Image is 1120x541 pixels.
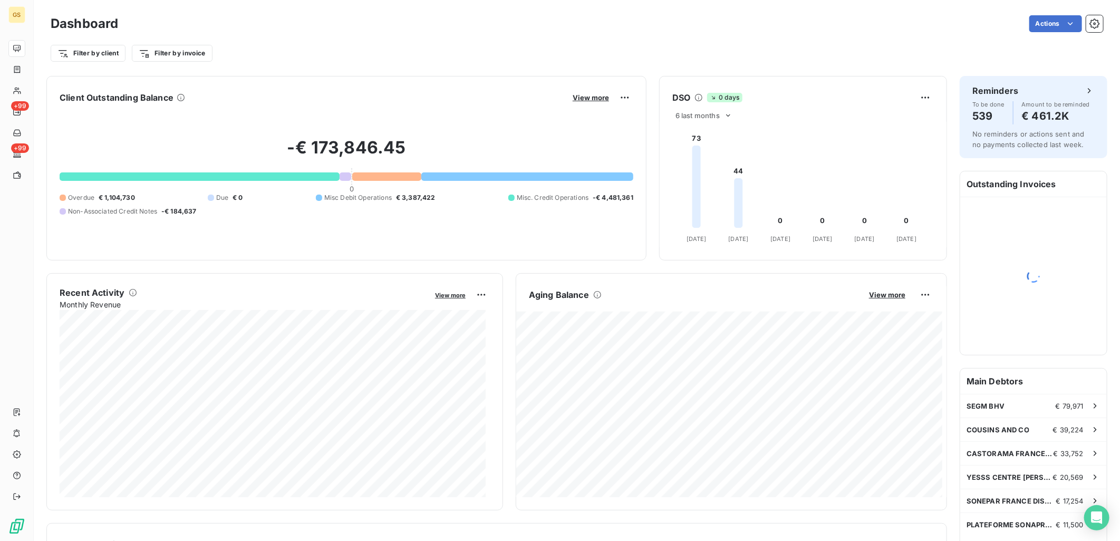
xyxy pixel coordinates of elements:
[855,235,875,243] tspan: [DATE]
[869,291,905,299] span: View more
[1022,101,1090,108] span: Amount to be reminded
[972,101,1005,108] span: To be done
[967,497,1056,505] span: SONEPAR FRANCE DISTRIBUTION
[68,193,94,202] span: Overdue
[324,193,392,202] span: Misc Debit Operations
[896,235,916,243] tspan: [DATE]
[432,290,469,300] button: View more
[1053,426,1084,434] span: € 39,224
[967,473,1053,481] span: YESSS CENTRE [PERSON_NAME]
[1053,473,1084,481] span: € 20,569
[967,449,1054,458] span: CASTORAMA FRANCE SAS
[11,143,29,153] span: +99
[1054,449,1084,458] span: € 33,752
[972,108,1005,124] h4: 539
[687,235,707,243] tspan: [DATE]
[967,426,1029,434] span: COUSINS AND CO
[1022,108,1090,124] h4: € 461.2K
[8,6,25,23] div: GS
[866,290,909,300] button: View more
[132,45,212,62] button: Filter by invoice
[216,193,228,202] span: Due
[60,286,124,299] h6: Recent Activity
[529,288,589,301] h6: Aging Balance
[960,171,1107,197] h6: Outstanding Invoices
[161,207,197,216] span: -€ 184,637
[675,111,720,120] span: 6 last months
[972,130,1085,149] span: No reminders or actions sent and no payments collected last week.
[60,91,173,104] h6: Client Outstanding Balance
[729,235,749,243] tspan: [DATE]
[60,299,428,310] span: Monthly Revenue
[350,185,354,193] span: 0
[672,91,690,104] h6: DSO
[967,402,1005,410] span: SEGM BHV
[517,193,588,202] span: Misc. Credit Operations
[233,193,243,202] span: € 0
[1029,15,1082,32] button: Actions
[68,207,157,216] span: Non-Associated Credit Notes
[396,193,436,202] span: € 3,387,422
[1056,497,1084,505] span: € 17,254
[707,93,742,102] span: 0 days
[960,369,1107,394] h6: Main Debtors
[11,101,29,111] span: +99
[972,84,1018,97] h6: Reminders
[435,292,466,299] span: View more
[573,93,609,102] span: View more
[813,235,833,243] tspan: [DATE]
[1084,505,1109,530] div: Open Intercom Messenger
[60,137,633,169] h2: -€ 173,846.45
[770,235,790,243] tspan: [DATE]
[967,520,1056,529] span: PLATEFORME SONAPRO [PERSON_NAME] MEROGIS
[51,45,125,62] button: Filter by client
[593,193,633,202] span: -€ 4,481,361
[1056,402,1084,410] span: € 79,971
[1056,520,1084,529] span: € 11,500
[99,193,135,202] span: € 1,104,730
[51,14,118,33] h3: Dashboard
[569,93,612,102] button: View more
[8,518,25,535] img: Logo LeanPay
